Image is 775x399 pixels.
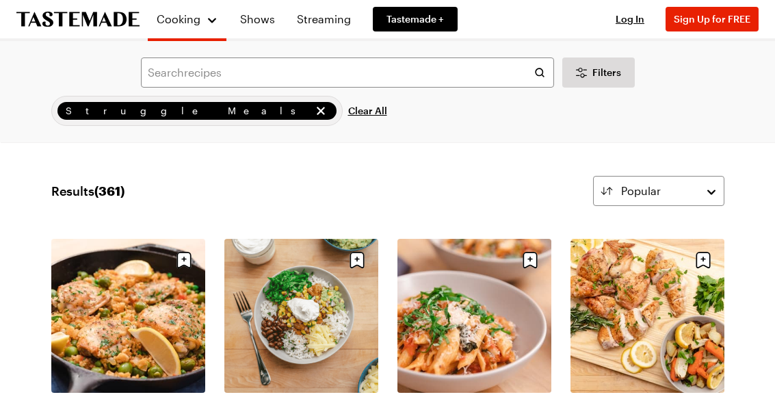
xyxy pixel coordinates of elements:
button: remove Struggle Meals [313,103,328,118]
button: Save recipe [171,247,197,273]
button: Sign Up for FREE [666,7,759,31]
button: Save recipe [517,247,543,273]
button: Clear All [348,96,387,126]
span: Struggle Meals [66,103,311,118]
button: Popular [593,176,724,206]
span: Cooking [157,12,200,25]
button: Save recipe [344,247,370,273]
a: Tastemade + [373,7,458,31]
button: Desktop filters [562,57,635,88]
span: Clear All [348,104,387,118]
a: To Tastemade Home Page [16,12,140,27]
button: Cooking [156,5,218,33]
span: Results [51,181,124,201]
button: Log In [603,12,657,26]
button: Save recipe [690,247,716,273]
span: Popular [621,183,661,199]
span: Log In [616,13,644,25]
span: Filters [592,66,621,79]
span: ( 361 ) [94,183,124,198]
span: Tastemade + [386,12,444,26]
span: Sign Up for FREE [674,13,750,25]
